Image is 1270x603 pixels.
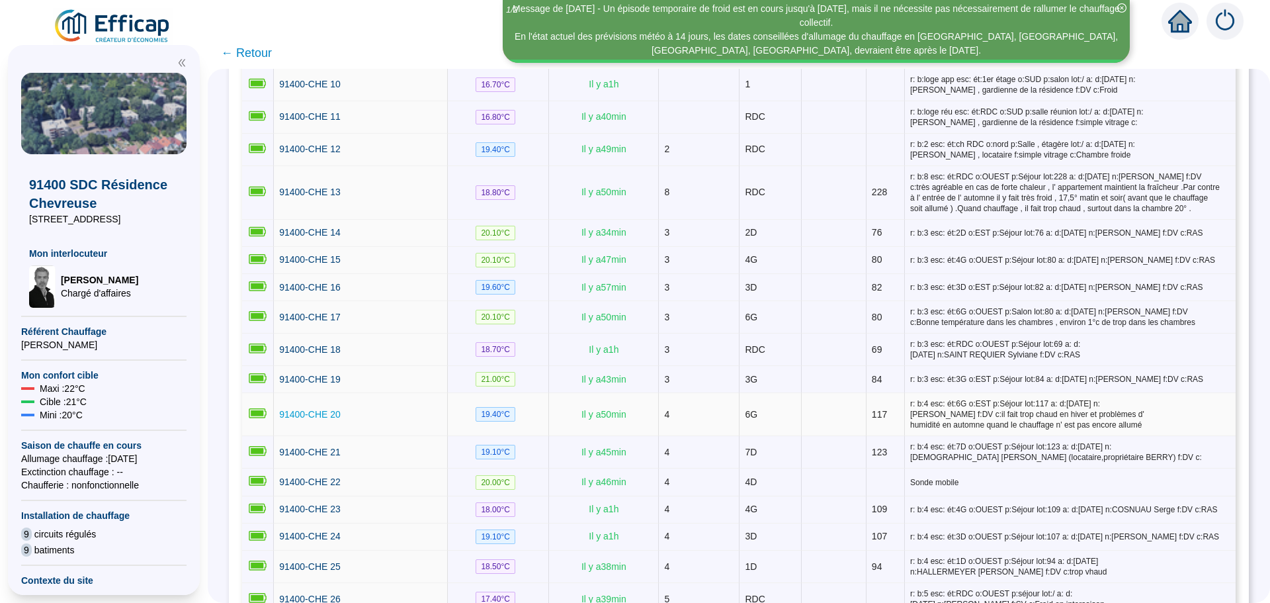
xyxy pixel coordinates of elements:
[581,374,626,385] span: Il y a 43 min
[29,247,179,260] span: Mon interlocuteur
[476,372,515,387] span: 21.00 °C
[589,79,618,89] span: Il y a 1 h
[21,452,187,465] span: Allumage chauffage : [DATE]
[279,530,341,543] a: 91400-CHE 24
[34,528,96,541] span: circuits régulés
[872,282,882,293] span: 82
[745,344,765,355] span: RDC
[872,447,887,457] span: 123
[745,531,757,541] span: 3D
[872,531,887,541] span: 107
[279,281,341,295] a: 91400-CHE 16
[476,342,515,357] span: 18.70 °C
[279,344,341,355] span: 91400-CHE 18
[664,531,669,541] span: 4
[745,447,757,457] span: 7D
[581,477,626,487] span: Il y a 46 min
[505,2,1128,30] div: Message de [DATE] - Un épisode temporaire de froid est en cours jusqu'à [DATE], mais il ne nécess...
[664,447,669,457] span: 4
[476,185,515,200] span: 18.80 °C
[476,310,515,324] span: 20.10 °C
[910,282,1230,293] span: r: b:3 esc: ét:3D o:EST p:Séjour lot:82 a: d:[DATE] n:[PERSON_NAME] f:DV c:RAS
[279,475,341,489] a: 91400-CHE 22
[664,282,669,293] span: 3
[872,254,882,265] span: 80
[279,79,341,89] span: 91400-CHE 10
[581,254,626,265] span: Il y a 47 min
[21,574,187,587] span: Contexte du site
[279,373,341,387] a: 91400-CHE 19
[581,187,626,197] span: Il y a 50 min
[29,212,179,226] span: [STREET_ADDRESS]
[745,561,757,572] span: 1D
[279,312,341,322] span: 91400-CHE 17
[279,447,341,457] span: 91400-CHE 21
[872,409,887,420] span: 117
[664,409,669,420] span: 4
[61,273,138,287] span: [PERSON_NAME]
[1206,3,1244,40] img: alerts
[279,253,341,267] a: 91400-CHE 15
[21,479,187,492] span: Chaufferie : non fonctionnelle
[40,382,85,395] span: Maxi : 22 °C
[664,504,669,514] span: 4
[872,187,887,197] span: 228
[279,142,341,156] a: 91400-CHE 12
[872,374,882,385] span: 84
[476,110,515,124] span: 16.80 °C
[21,439,187,452] span: Saison de chauffe en cours
[581,144,626,154] span: Il y a 49 min
[872,504,887,514] span: 109
[279,561,341,572] span: 91400-CHE 25
[279,445,341,459] a: 91400-CHE 21
[279,560,341,574] a: 91400-CHE 25
[589,531,618,541] span: Il y a 1 h
[664,374,669,385] span: 3
[21,509,187,522] span: Installation de chauffage
[279,502,341,516] a: 91400-CHE 23
[664,312,669,322] span: 3
[589,504,618,514] span: Il y a 1 h
[745,79,750,89] span: 1
[61,287,138,300] span: Chargé d'affaires
[279,477,341,487] span: 91400-CHE 22
[29,175,179,212] span: 91400 SDC Résidence Chevreuse
[279,504,341,514] span: 91400-CHE 23
[910,441,1230,463] span: r: b:4 esc: ét:7D o:OUEST p:Séjour lot:123 a: d:[DATE] n:[DEMOGRAPHIC_DATA] [PERSON_NAME] (locata...
[581,409,626,420] span: Il y a 50 min
[664,144,669,154] span: 2
[21,465,187,479] span: Exctinction chauffage : --
[21,369,187,382] span: Mon confort cible
[34,543,75,557] span: batiments
[581,227,626,238] span: Il y a 34 min
[476,502,515,517] span: 18.00 °C
[910,477,1230,488] span: Sonde mobile
[745,227,757,238] span: 2D
[910,556,1230,577] span: r: b:4 esc: ét:1D o:OUEST p:Séjour lot:94 a: d:[DATE] n:HALLERMEYER [PERSON_NAME] f:DV c:trop vhaud
[476,445,515,459] span: 19.10 °C
[21,338,187,351] span: [PERSON_NAME]
[910,139,1230,160] span: r: b:2 esc: ét:ch RDC o:nord p:Salle , étagère lot:/ a: d:[DATE] n:[PERSON_NAME] , locataire f:si...
[745,374,757,385] span: 3G
[279,187,341,197] span: 91400-CHE 13
[910,306,1230,328] span: r: b:3 esc: ét:6G o:OUEST p:Salon lot:80 a: d:[DATE] n:[PERSON_NAME] f:DV c:Bonne température dan...
[21,528,32,541] span: 9
[581,282,626,293] span: Il y a 57 min
[745,504,757,514] span: 4G
[910,504,1230,515] span: r: b:4 esc: ét:4G o:OUEST p:Séjour lot:109 a: d:[DATE] n:COSNUAU Serge f:DV c:RAS
[279,144,341,154] span: 91400-CHE 12
[40,408,83,422] span: Mini : 20 °C
[476,407,515,422] span: 19.40 °C
[476,253,515,267] span: 20.10 °C
[53,8,173,45] img: efficap energie logo
[581,111,626,122] span: Il y a 40 min
[745,187,765,197] span: RDC
[476,530,515,544] span: 19.10 °C
[910,255,1230,265] span: r: b:3 esc: ét:4G o:OUEST p:Séjour lot:80 a: d:[DATE] n:[PERSON_NAME] f:DV c:RAS
[279,111,341,122] span: 91400-CHE 11
[279,254,341,265] span: 91400-CHE 15
[872,312,882,322] span: 80
[279,409,341,420] span: 91400-CHE 20
[476,475,515,490] span: 20.00 °C
[664,477,669,487] span: 4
